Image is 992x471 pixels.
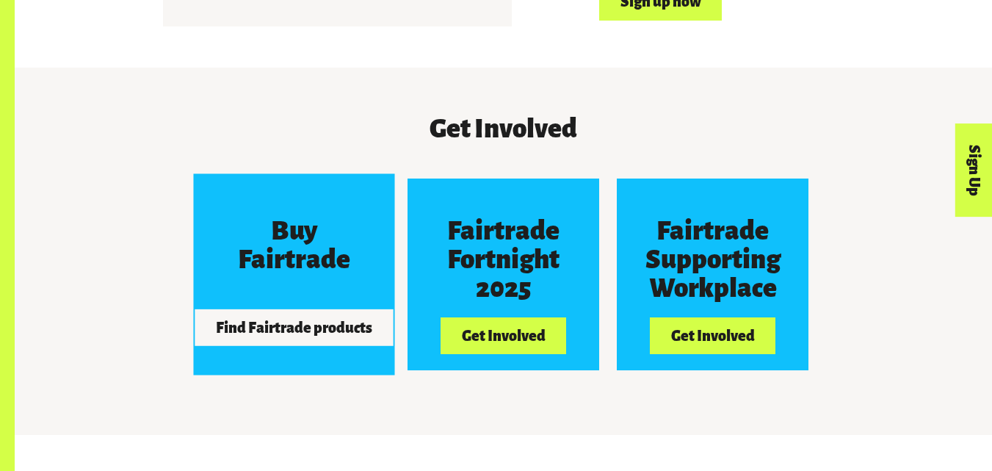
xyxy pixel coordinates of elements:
[441,317,566,355] button: Get Involved
[617,179,808,370] a: Fairtrade Supporting Workplace Get Involved
[408,179,599,370] a: Fairtrade Fortnight 2025 Get Involved
[222,217,366,274] h3: Buy Fairtrade
[432,217,576,303] h3: Fairtrade Fortnight 2025
[193,173,394,375] a: Buy Fairtrade Find Fairtrade products
[650,317,775,355] button: Get Involved
[164,115,844,143] h3: Get Involved
[641,217,785,303] h3: Fairtrade Supporting Workplace
[195,309,394,345] button: Find Fairtrade products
